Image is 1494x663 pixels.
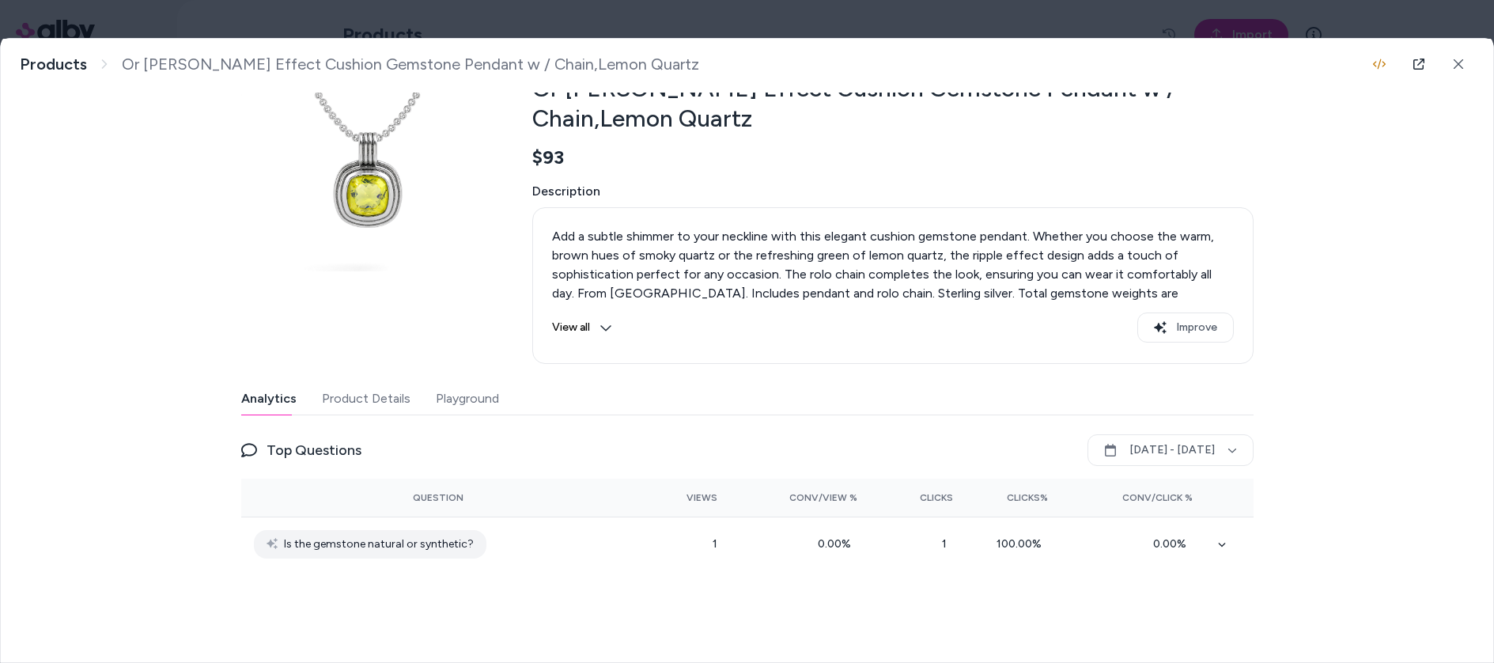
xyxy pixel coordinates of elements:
[997,537,1048,551] span: 100.00 %
[1087,434,1254,466] button: [DATE] - [DATE]
[713,537,717,551] span: 1
[1073,485,1193,510] button: Conv/Click %
[122,55,699,74] span: Or [PERSON_NAME] Effect Cushion Gemstone Pendant w / Chain,Lemon Quartz
[1153,537,1193,551] span: 0.00 %
[883,485,953,510] button: Clicks
[1137,313,1234,343] button: Improve
[413,485,463,510] button: Question
[20,55,699,74] nav: breadcrumb
[241,383,297,415] button: Analytics
[978,485,1049,510] button: Clicks%
[413,491,463,504] span: Question
[789,491,857,504] span: Conv/View %
[1007,491,1048,504] span: Clicks%
[284,535,474,554] span: Is the gemstone natural or synthetic?
[942,537,953,551] span: 1
[818,537,857,551] span: 0.00 %
[532,74,1254,133] h2: Or [PERSON_NAME] Effect Cushion Gemstone Pendant w / Chain,Lemon Quartz
[20,55,87,74] a: Products
[532,182,1254,201] span: Description
[322,383,410,415] button: Product Details
[552,227,1234,341] p: Add a subtle shimmer to your neckline with this elegant cushion gemstone pendant. Whether you cho...
[686,491,717,504] span: Views
[267,439,361,461] span: Top Questions
[648,485,718,510] button: Views
[920,491,953,504] span: Clicks
[241,32,494,286] img: j444970_oo4.102
[552,313,612,343] button: View all
[532,146,564,169] span: $93
[743,485,857,510] button: Conv/View %
[1122,491,1193,504] span: Conv/Click %
[436,383,499,415] button: Playground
